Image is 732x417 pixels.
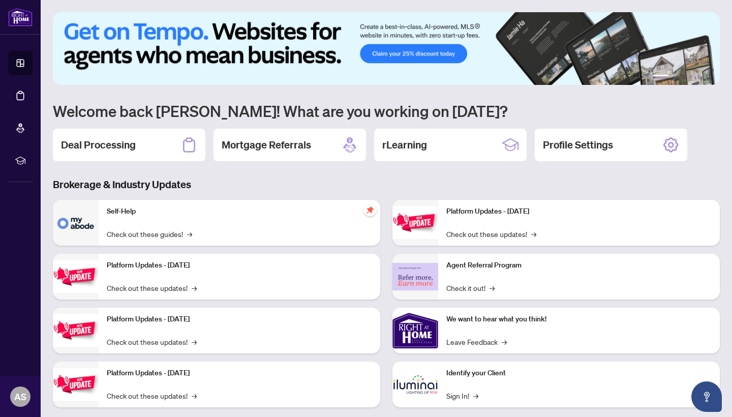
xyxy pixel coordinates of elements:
[192,390,197,401] span: →
[531,228,536,240] span: →
[490,282,495,293] span: →
[673,75,677,79] button: 2
[382,138,427,152] h2: rLearning
[222,138,311,152] h2: Mortgage Referrals
[192,336,197,347] span: →
[446,228,536,240] a: Check out these updates!→
[53,101,720,121] h1: Welcome back [PERSON_NAME]! What are you working on [DATE]?
[502,336,507,347] span: →
[446,314,712,325] p: We want to hear what you think!
[187,228,192,240] span: →
[697,75,701,79] button: 5
[192,282,197,293] span: →
[681,75,685,79] button: 3
[691,381,722,412] button: Open asap
[446,282,495,293] a: Check it out!→
[53,12,720,85] img: Slide 0
[446,368,712,379] p: Identify your Client
[53,314,99,346] img: Platform Updates - July 21, 2025
[653,75,669,79] button: 1
[61,138,136,152] h2: Deal Processing
[446,336,507,347] a: Leave Feedback→
[446,260,712,271] p: Agent Referral Program
[107,206,372,217] p: Self-Help
[53,260,99,292] img: Platform Updates - September 16, 2025
[53,200,99,246] img: Self-Help
[392,362,438,407] img: Identify your Client
[8,8,33,26] img: logo
[107,260,372,271] p: Platform Updates - [DATE]
[107,228,192,240] a: Check out these guides!→
[446,206,712,217] p: Platform Updates - [DATE]
[364,204,376,216] span: pushpin
[107,390,197,401] a: Check out these updates!→
[107,336,197,347] a: Check out these updates!→
[107,368,372,379] p: Platform Updates - [DATE]
[543,138,613,152] h2: Profile Settings
[107,282,197,293] a: Check out these updates!→
[706,75,710,79] button: 6
[53,368,99,400] img: Platform Updates - July 8, 2025
[107,314,372,325] p: Platform Updates - [DATE]
[53,177,720,192] h3: Brokerage & Industry Updates
[392,308,438,353] img: We want to hear what you think!
[14,390,26,404] span: AS
[473,390,478,401] span: →
[689,75,693,79] button: 4
[392,263,438,291] img: Agent Referral Program
[446,390,478,401] a: Sign In!→
[392,206,438,239] img: Platform Updates - June 23, 2025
